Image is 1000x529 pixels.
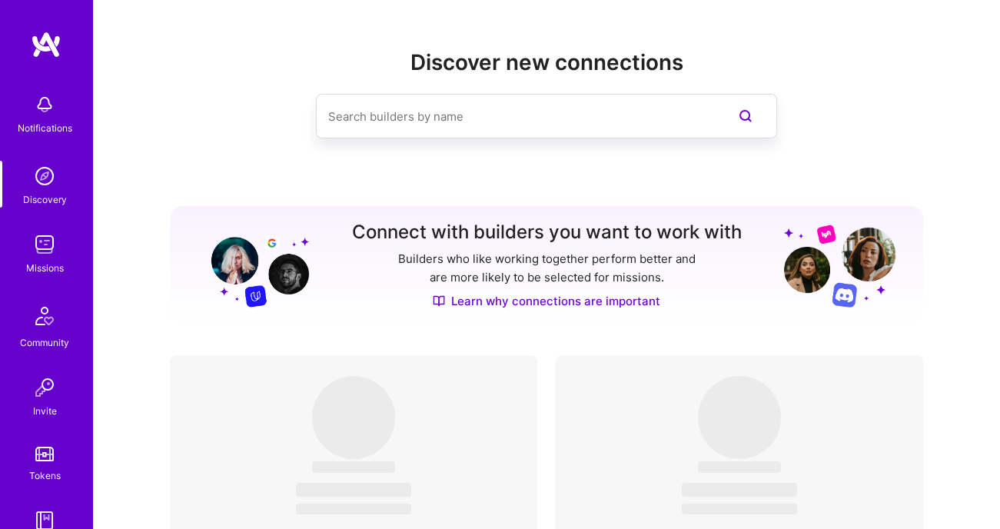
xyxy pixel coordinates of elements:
h3: Connect with builders you want to work with [352,221,742,244]
img: Grow your network [198,223,309,308]
img: logo [31,31,61,58]
a: Learn why connections are important [433,293,660,309]
div: Community [20,334,69,351]
div: Tokens [29,467,61,484]
div: Invite [33,403,57,419]
img: bell [29,89,60,120]
img: Grow your network [784,224,895,308]
span: ‌ [312,461,395,473]
span: ‌ [698,376,781,459]
span: ‌ [296,483,411,497]
span: ‌ [312,376,395,459]
span: ‌ [682,483,797,497]
img: tokens [35,447,54,461]
img: Discover [433,294,445,308]
img: discovery [29,161,60,191]
span: ‌ [698,461,781,473]
div: Missions [26,260,64,276]
span: ‌ [296,504,411,514]
h2: Discover new connections [170,50,923,75]
img: Community [26,298,63,334]
img: Invite [29,372,60,403]
p: Builders who like working together perform better and are more likely to be selected for missions. [395,250,699,287]
div: Notifications [18,120,72,136]
input: Search builders by name [328,97,703,136]
img: teamwork [29,229,60,260]
div: Discovery [23,191,67,208]
i: icon SearchPurple [736,107,755,125]
span: ‌ [682,504,797,514]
